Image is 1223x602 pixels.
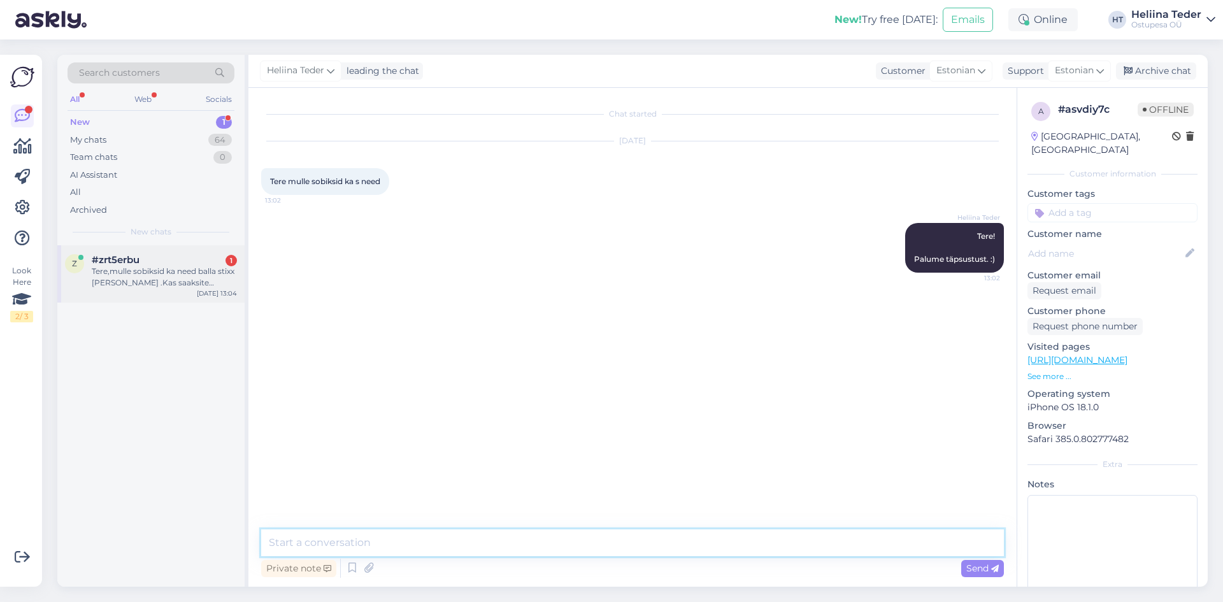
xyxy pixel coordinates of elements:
[1108,11,1126,29] div: HT
[1027,401,1198,414] p: iPhone OS 18.1.0
[70,169,117,182] div: AI Assistant
[1131,10,1201,20] div: Heliina Teder
[936,64,975,78] span: Estonian
[261,135,1004,147] div: [DATE]
[1038,106,1044,116] span: a
[1131,10,1215,30] a: Heliina TederOstupesa OÜ
[952,213,1000,222] span: Heliina Teder
[1027,419,1198,433] p: Browser
[943,8,993,32] button: Emails
[265,196,313,205] span: 13:02
[1008,8,1078,31] div: Online
[1027,433,1198,446] p: Safari 385.0.802777482
[1058,102,1138,117] div: # asvdiy7c
[70,116,90,129] div: New
[1027,168,1198,180] div: Customer information
[1131,20,1201,30] div: Ostupesa OÜ
[966,563,999,574] span: Send
[92,266,237,289] div: Tere,mulle sobiksid ka need balla stixx [PERSON_NAME] .Kas saaksite [PERSON_NAME] tellimus [PERSO...
[1055,64,1094,78] span: Estonian
[213,151,232,164] div: 0
[216,116,232,129] div: 1
[1116,62,1196,80] div: Archive chat
[1027,269,1198,282] p: Customer email
[270,176,380,186] span: Tere mulle sobiksid ka s need
[70,151,117,164] div: Team chats
[203,91,234,108] div: Socials
[1027,478,1198,491] p: Notes
[261,108,1004,120] div: Chat started
[79,66,160,80] span: Search customers
[10,311,33,322] div: 2 / 3
[1027,371,1198,382] p: See more ...
[261,560,336,577] div: Private note
[70,204,107,217] div: Archived
[1027,459,1198,470] div: Extra
[1027,227,1198,241] p: Customer name
[197,289,237,298] div: [DATE] 13:04
[10,65,34,89] img: Askly Logo
[1027,187,1198,201] p: Customer tags
[1027,354,1127,366] a: [URL][DOMAIN_NAME]
[208,134,232,147] div: 64
[1028,247,1183,261] input: Add name
[267,64,324,78] span: Heliina Teder
[1027,318,1143,335] div: Request phone number
[68,91,82,108] div: All
[70,134,106,147] div: My chats
[1003,64,1044,78] div: Support
[1027,305,1198,318] p: Customer phone
[70,186,81,199] div: All
[1027,203,1198,222] input: Add a tag
[1027,282,1101,299] div: Request email
[341,64,419,78] div: leading the chat
[1027,387,1198,401] p: Operating system
[952,273,1000,283] span: 13:02
[225,255,237,266] div: 1
[1027,340,1198,354] p: Visited pages
[1138,103,1194,117] span: Offline
[1031,130,1172,157] div: [GEOGRAPHIC_DATA], [GEOGRAPHIC_DATA]
[132,91,154,108] div: Web
[92,254,139,266] span: #zrt5erbu
[10,265,33,322] div: Look Here
[834,13,862,25] b: New!
[72,259,77,268] span: z
[131,226,171,238] span: New chats
[834,12,938,27] div: Try free [DATE]:
[876,64,926,78] div: Customer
